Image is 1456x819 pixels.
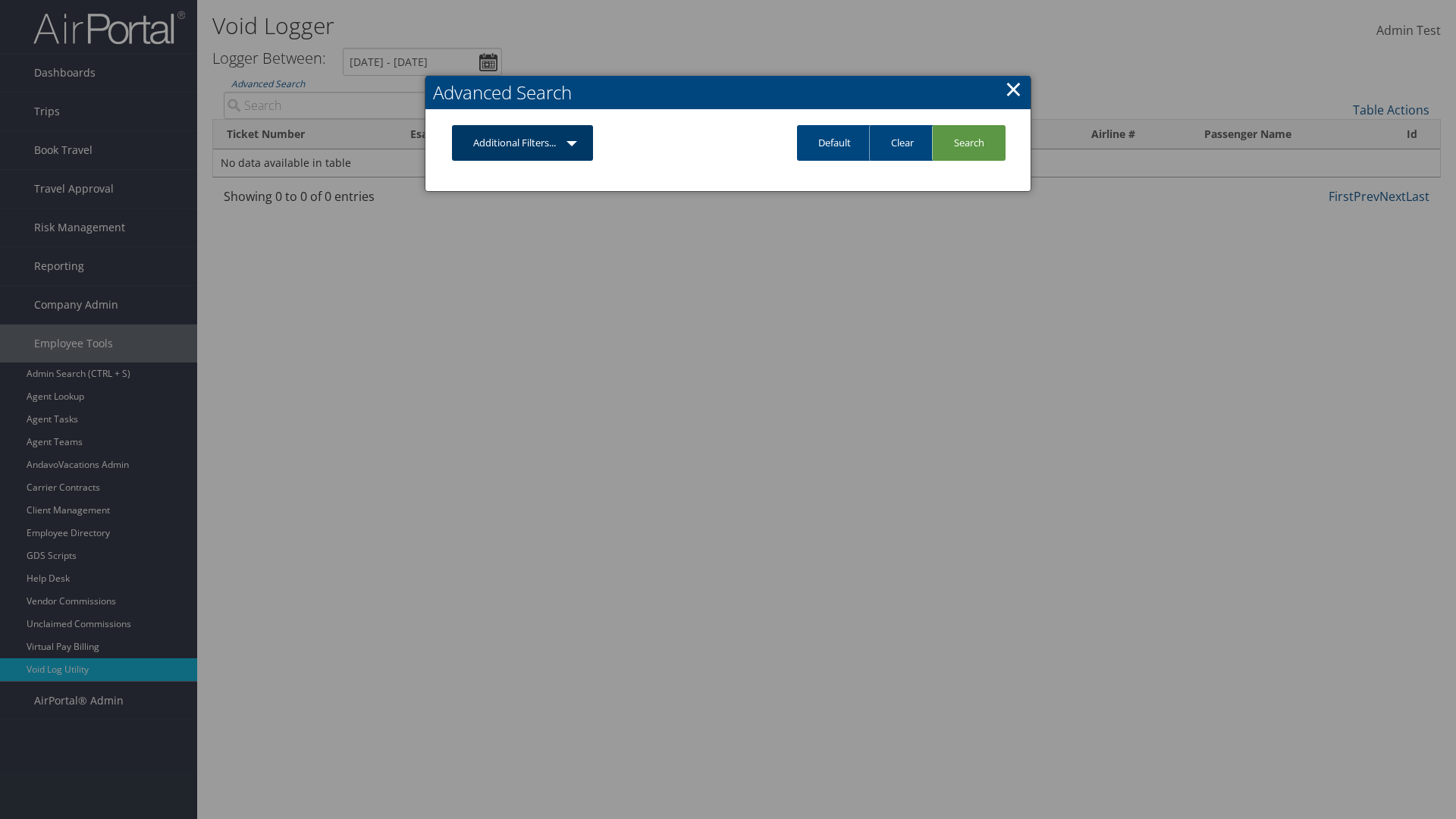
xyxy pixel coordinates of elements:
a: Additional Filters... [452,125,593,161]
a: Search [932,125,1006,161]
a: Default [797,125,872,161]
a: Clear [869,125,935,161]
h2: Advanced Search [425,76,1031,109]
a: Close [1005,74,1022,104]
